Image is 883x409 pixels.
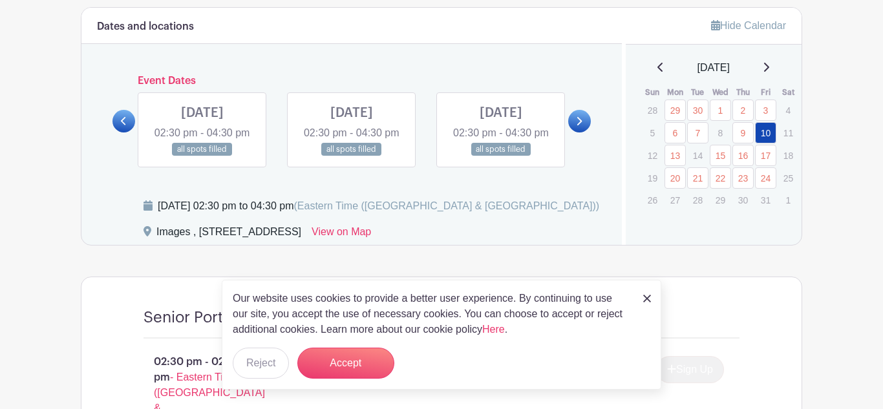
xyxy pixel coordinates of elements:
a: 20 [665,167,686,189]
p: 11 [778,123,799,143]
a: Hide Calendar [711,20,786,31]
a: 30 [687,100,708,121]
p: 14 [687,145,708,165]
a: 16 [732,145,754,166]
p: 29 [710,190,731,210]
button: Accept [297,348,394,379]
th: Thu [732,86,754,99]
h4: Senior Portrait Appointment [144,308,347,327]
a: 2 [732,100,754,121]
a: View on Map [312,224,371,245]
img: close_button-5f87c8562297e5c2d7936805f587ecaba9071eb48480494691a3f1689db116b3.svg [643,295,651,302]
div: Images , [STREET_ADDRESS] [156,224,301,245]
p: 1 [778,190,799,210]
th: Sun [641,86,664,99]
a: 17 [755,145,776,166]
a: 13 [665,145,686,166]
p: 12 [642,145,663,165]
a: 22 [710,167,731,189]
th: Fri [754,86,777,99]
span: (Eastern Time ([GEOGRAPHIC_DATA] & [GEOGRAPHIC_DATA])) [293,200,599,211]
th: Sat [777,86,800,99]
h6: Event Dates [135,75,568,87]
a: 10 [755,122,776,143]
a: Here [482,324,505,335]
a: 29 [665,100,686,121]
a: 1 [710,100,731,121]
a: 6 [665,122,686,143]
p: 30 [732,190,754,210]
h6: Dates and locations [97,21,194,33]
button: Reject [233,348,289,379]
a: 23 [732,167,754,189]
p: 8 [710,123,731,143]
p: 27 [665,190,686,210]
p: 31 [755,190,776,210]
a: 24 [755,167,776,189]
p: 5 [642,123,663,143]
p: 19 [642,168,663,188]
div: [DATE] 02:30 pm to 04:30 pm [158,198,599,214]
a: 15 [710,145,731,166]
p: 26 [642,190,663,210]
p: 18 [778,145,799,165]
th: Mon [664,86,686,99]
a: 3 [755,100,776,121]
a: 9 [732,122,754,143]
p: 28 [687,190,708,210]
a: 7 [687,122,708,143]
span: [DATE] [697,60,730,76]
p: 4 [778,100,799,120]
a: 21 [687,167,708,189]
th: Tue [686,86,709,99]
p: Our website uses cookies to provide a better user experience. By continuing to use our site, you ... [233,291,630,337]
p: 25 [778,168,799,188]
th: Wed [709,86,732,99]
p: 28 [642,100,663,120]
